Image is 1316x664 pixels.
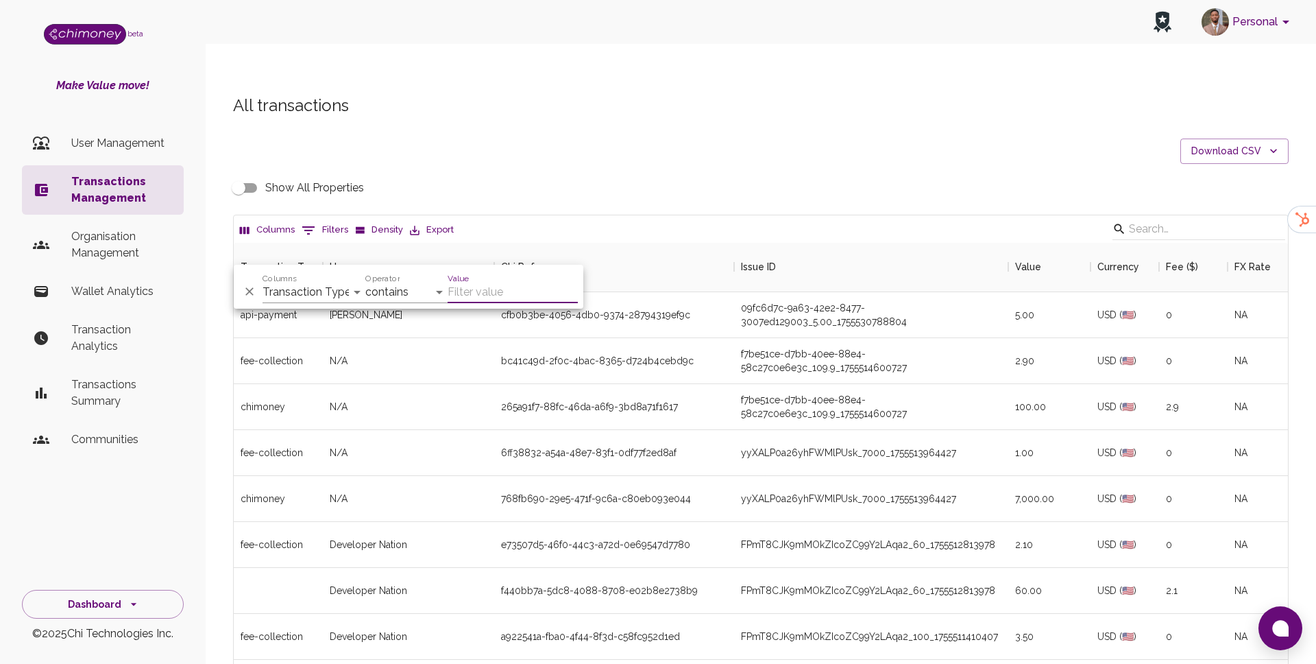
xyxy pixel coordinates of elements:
div: USD (🇺🇸) [1090,522,1159,568]
div: f7be51ce-d7bb-40ee-88e4-58c27c0e6e3c_109.9_1755514600727 [741,393,1001,420]
span: [PERSON_NAME] [330,308,402,322]
input: Filter value [448,281,578,303]
div: Transaction Type [234,242,323,292]
div: f7be51ce-d7bb-40ee-88e4-58c27c0e6e3c_109.9_1755514600727 [741,347,1001,375]
p: Communities [71,431,173,448]
div: 60.00 [1008,568,1090,614]
div: NA [1228,384,1296,430]
span: Show All Properties [265,180,364,196]
label: Operator [365,273,400,285]
span: N/A [330,446,348,460]
div: NA [1228,476,1296,522]
div: yyXALP0a26yhFWMlPUsk_7000_1755513964427 [741,492,956,506]
button: Open chat window [1258,606,1302,650]
div: USD (🇺🇸) [1090,292,1159,338]
div: FPmT8CJK9mMOkZIcoZC99Y2LAqa2_60_1755512813978 [741,584,995,597]
div: e73507d5-46f0-44c3-a72d-0e69547d7780 [501,538,690,552]
span: Developer Nation [330,584,407,597]
div: USD (🇺🇸) [1090,384,1159,430]
p: Transaction Analytics [71,322,173,355]
button: Density [352,220,406,241]
div: 1.00 [1008,430,1090,476]
div: yyXALP0a26yhFWMlPUsk_7000_1755513964427 [741,446,956,460]
span: Developer Nation [330,630,407,643]
div: api-payment [234,292,323,338]
div: 3.50 [1008,614,1090,660]
div: USD (🇺🇸) [1090,430,1159,476]
div: 0 [1159,476,1228,522]
div: fee-collection [234,522,323,568]
div: Currency [1097,242,1139,292]
button: Show filters [298,220,352,241]
div: fee-collection [234,338,323,384]
p: Wallet Analytics [71,283,173,300]
div: FX Rate [1228,242,1296,292]
div: cfb0b3be-4056-4db0-9374-28794319ef9c [501,308,690,322]
div: USD (🇺🇸) [1090,338,1159,384]
div: NA [1228,430,1296,476]
div: fee-collection [234,430,323,476]
div: f440bb7a-5dc8-4088-8708-e02b8e2738b9 [501,584,698,597]
div: 2.1 [1159,568,1228,614]
div: NA [1228,614,1296,660]
div: Fee ($) [1159,242,1228,292]
div: 09fc6d7c-9a63-42e2-8477-3007ed129003_5.00_1755530788804 [741,301,1001,329]
div: Search [1112,218,1285,243]
span: beta [127,29,143,38]
p: User Management [71,135,173,152]
div: 768fb690-29e5-471f-9c6a-c80eb093e044 [501,492,691,506]
div: 0 [1159,430,1228,476]
div: 0 [1159,338,1228,384]
div: 7,000.00 [1008,476,1090,522]
div: 2.9 [1159,384,1228,430]
span: N/A [330,400,348,414]
label: Columns [263,273,297,285]
button: Select columns [236,220,298,241]
img: Logo [44,24,126,45]
span: N/A [330,492,348,506]
div: a922541a-fba0-4f44-8f3d-c58fc952d1ed [501,630,680,643]
div: NA [1228,292,1296,338]
div: bc41c49d-2f0c-4bac-8365-d724b4cebd9c [501,354,694,368]
div: 5.00 [1008,292,1090,338]
div: Username [330,242,377,292]
div: USD (🇺🇸) [1090,614,1159,660]
div: Fee ($) [1166,242,1198,292]
div: 0 [1159,614,1228,660]
span: Developer Nation [330,538,407,552]
div: 100.00 [1008,384,1090,430]
div: chimoney [234,384,323,430]
button: Delete [239,281,260,302]
button: Dashboard [22,590,184,619]
div: NA [1228,338,1296,384]
div: Value [1015,242,1041,292]
div: FPmT8CJK9mMOkZIcoZC99Y2LAqa2_100_1755511410407 [741,630,998,643]
div: FX Rate [1234,242,1271,292]
img: avatar [1202,8,1229,36]
div: Chi Ref [494,242,734,292]
div: Transaction Type [241,242,321,292]
input: Search… [1129,218,1265,240]
div: 2.90 [1008,338,1090,384]
div: Chi Ref [501,242,535,292]
button: Export [406,220,457,241]
p: Transactions Summary [71,377,173,410]
div: USD (🇺🇸) [1090,568,1159,614]
div: chimoney [234,476,323,522]
div: 265a91f7-88fc-46da-a6f9-3bd8a71f1617 [501,400,678,414]
label: Value [448,273,469,285]
div: Username [323,242,494,292]
div: fee-collection [234,614,323,660]
div: 0 [1159,292,1228,338]
div: Issue ID [734,242,1008,292]
p: Transactions Management [71,174,173,206]
div: 2.10 [1008,522,1090,568]
div: Currency [1090,242,1159,292]
div: FPmT8CJK9mMOkZIcoZC99Y2LAqa2_60_1755512813978 [741,538,995,552]
div: USD (🇺🇸) [1090,476,1159,522]
p: Organisation Management [71,228,173,261]
span: N/A [330,354,348,368]
div: 6ff38832-a54a-48e7-83f1-0df77f2ed8af [501,446,677,460]
div: Issue ID [741,242,776,292]
button: Download CSV [1180,139,1289,164]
